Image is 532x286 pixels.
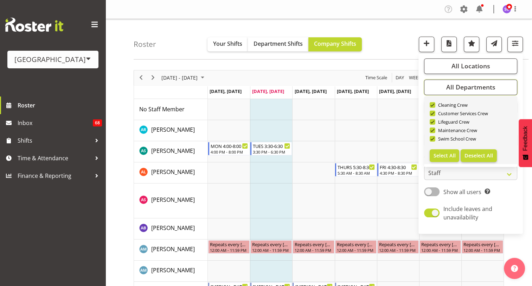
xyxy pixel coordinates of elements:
div: Repeats every [DATE], [DATE], [DATE], [DATE], [DATE], [DATE], [DATE] - [PERSON_NAME] [252,241,290,248]
div: FRI 4:30-8:30 [380,163,417,170]
div: Repeats every [DATE], [DATE], [DATE], [DATE], [DATE], [DATE], [DATE] - [PERSON_NAME] [294,241,332,248]
button: Feedback - Show survey [519,119,532,167]
span: Show all users [443,188,481,196]
span: Select All [434,152,456,159]
button: Time Scale [364,73,389,82]
span: [PERSON_NAME] [151,196,195,204]
div: Andreea Muicaru"s event - Repeats every monday, tuesday, wednesday, thursday, friday, saturday, s... [250,240,292,254]
div: 12:00 AM - 11:59 PM [210,247,248,253]
a: No Staff Member [139,105,185,113]
span: 68 [93,119,102,126]
span: [DATE] - [DATE] [161,73,198,82]
div: 4:30 PM - 8:30 PM [380,170,417,176]
div: August 25 - 31, 2025 [159,70,209,85]
button: Timeline Week [408,73,422,82]
div: TUES 3:30-6:30 [253,142,290,149]
a: [PERSON_NAME] [151,224,195,232]
div: Ajay Smith"s event - MON 4:00-8:00 Begin From Monday, August 25, 2025 at 4:00:00 PM GMT+12:00 End... [208,142,250,155]
button: Deselect All [461,149,497,162]
div: Andreea Muicaru"s event - Repeats every monday, tuesday, wednesday, thursday, friday, saturday, s... [335,240,377,254]
td: Amber-Jade Brass resource [134,218,208,240]
button: Timeline Day [395,73,405,82]
span: [PERSON_NAME] [151,168,195,176]
div: 5:30 AM - 8:30 AM [338,170,375,176]
button: Previous [136,73,146,82]
button: Your Shifts [207,37,248,51]
span: [PERSON_NAME] [151,224,195,232]
span: Lifeguard Crew [435,119,470,125]
span: Deselect All [464,152,493,159]
span: [DATE], [DATE] [337,88,369,94]
div: 4:00 PM - 8:00 PM [211,149,248,155]
div: Andreea Muicaru"s event - Repeats every monday, tuesday, wednesday, thursday, friday, saturday, s... [293,240,334,254]
button: Next [148,73,158,82]
td: Angus McLeay resource [134,261,208,282]
span: Roster [18,100,102,111]
div: previous period [135,70,147,85]
div: Repeats every [DATE], [DATE], [DATE], [DATE], [DATE], [DATE], [DATE] - [PERSON_NAME] [210,241,248,248]
div: [GEOGRAPHIC_DATA] [14,54,91,65]
span: [DATE], [DATE] [379,88,411,94]
div: 12:00 AM - 11:59 PM [294,247,332,253]
span: Inbox [18,118,93,128]
div: 12:00 AM - 11:59 PM [379,247,417,253]
span: Department Shifts [254,40,303,48]
span: Day [395,73,405,82]
button: Download a PDF of the roster according to the set date range. [441,37,457,52]
div: Andreea Muicaru"s event - Repeats every monday, tuesday, wednesday, thursday, friday, saturday, s... [377,240,419,254]
td: Alex Laverty resource [134,162,208,184]
button: Add a new shift [419,37,434,52]
span: Cleaning Crew [435,102,468,108]
div: THURS 5:30-8:30 [338,163,375,170]
div: 12:00 AM - 11:59 PM [463,247,501,253]
div: 12:00 AM - 11:59 PM [337,247,375,253]
span: Feedback [522,126,528,151]
div: Ajay Smith"s event - TUES 3:30-6:30 Begin From Tuesday, August 26, 2025 at 3:30:00 PM GMT+12:00 E... [250,142,292,155]
span: Customer Services Crew [435,111,488,116]
div: Repeats every [DATE], [DATE], [DATE], [DATE], [DATE], [DATE], [DATE] - [PERSON_NAME] [463,241,501,248]
span: [DATE], [DATE] [210,88,242,94]
span: [DATE], [DATE] [294,88,326,94]
div: 3:30 PM - 6:30 PM [253,149,290,155]
button: Highlight an important date within the roster. [464,37,479,52]
a: [PERSON_NAME] [151,195,195,204]
div: Alex Laverty"s event - FRI 4:30-8:30 Begin From Friday, August 29, 2025 at 4:30:00 PM GMT+12:00 E... [377,163,419,176]
div: Alex Laverty"s event - THURS 5:30-8:30 Begin From Thursday, August 28, 2025 at 5:30:00 AM GMT+12:... [335,163,377,176]
button: Department Shifts [248,37,308,51]
span: [PERSON_NAME] [151,126,195,133]
span: Company Shifts [314,40,356,48]
div: Repeats every [DATE], [DATE], [DATE], [DATE], [DATE], [DATE], [DATE] - [PERSON_NAME] [337,241,375,248]
div: 12:00 AM - 11:59 PM [252,247,290,253]
div: Repeats every [DATE], [DATE], [DATE], [DATE], [DATE], [DATE], [DATE] - [PERSON_NAME] [421,241,459,248]
span: [DATE], [DATE] [252,88,284,94]
h4: Roster [134,40,156,48]
img: stephen-cook564.jpg [502,5,511,13]
span: Shifts [18,135,91,146]
button: Filter Shifts [507,37,523,52]
div: MON 4:00-8:00 [211,142,248,149]
td: Addison Robertson resource [134,120,208,141]
a: [PERSON_NAME] [151,245,195,253]
a: [PERSON_NAME] [151,125,195,134]
div: Andreea Muicaru"s event - Repeats every monday, tuesday, wednesday, thursday, friday, saturday, s... [208,240,250,254]
span: Finance & Reporting [18,170,91,181]
a: [PERSON_NAME] [151,147,195,155]
span: Your Shifts [213,40,242,48]
td: No Staff Member resource [134,99,208,120]
td: Andreea Muicaru resource [134,240,208,261]
span: Week [408,73,422,82]
button: Select All [430,149,460,162]
div: Repeats every [DATE], [DATE], [DATE], [DATE], [DATE], [DATE], [DATE] - [PERSON_NAME] [379,241,417,248]
button: Company Shifts [308,37,362,51]
span: Maintenance Crew [435,128,477,133]
button: August 2025 [160,73,207,82]
span: All Departments [446,83,495,91]
span: [PERSON_NAME] [151,266,195,274]
span: Include leaves and unavailability [443,205,492,221]
div: Andreea Muicaru"s event - Repeats every monday, tuesday, wednesday, thursday, friday, saturday, s... [419,240,461,254]
td: Alex Sansom resource [134,184,208,218]
span: All Locations [451,62,490,70]
img: Rosterit website logo [5,18,63,32]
